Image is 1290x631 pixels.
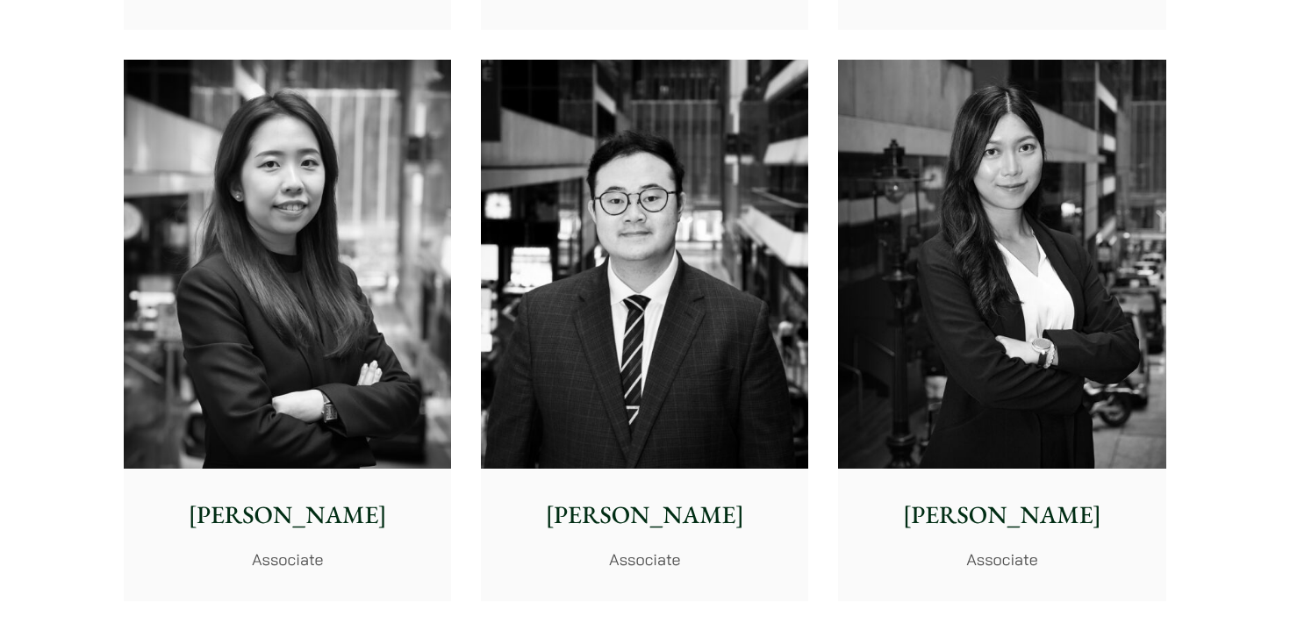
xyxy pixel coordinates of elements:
p: [PERSON_NAME] [852,497,1151,534]
p: [PERSON_NAME] [138,497,437,534]
p: Associate [138,548,437,571]
a: [PERSON_NAME] Associate [481,60,808,602]
a: [PERSON_NAME] Associate [124,60,451,602]
p: Associate [495,548,794,571]
img: Joanne Lam photo [838,60,1165,470]
a: Joanne Lam photo [PERSON_NAME] Associate [838,60,1165,602]
p: [PERSON_NAME] [495,497,794,534]
p: Associate [852,548,1151,571]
